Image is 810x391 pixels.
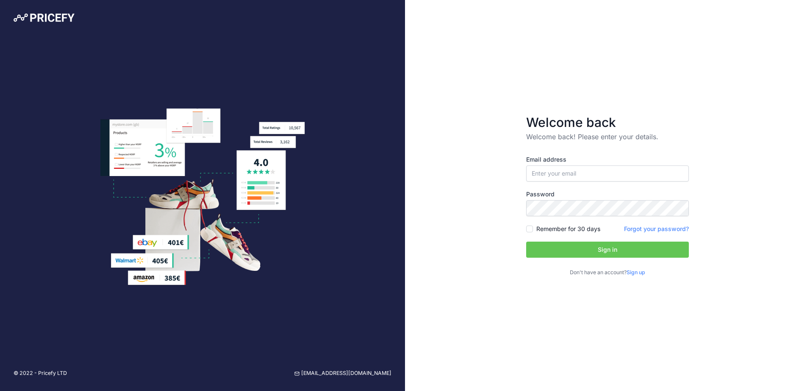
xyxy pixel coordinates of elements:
[526,242,689,258] button: Sign in
[294,369,391,377] a: [EMAIL_ADDRESS][DOMAIN_NAME]
[526,269,689,277] p: Don't have an account?
[14,14,75,22] img: Pricefy
[526,132,689,142] p: Welcome back! Please enter your details.
[536,225,600,233] label: Remember for 30 days
[526,190,689,198] label: Password
[526,115,689,130] h3: Welcome back
[526,155,689,164] label: Email address
[624,225,689,232] a: Forgot your password?
[526,165,689,182] input: Enter your email
[14,369,67,377] p: © 2022 - Pricefy LTD
[627,269,645,275] a: Sign up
